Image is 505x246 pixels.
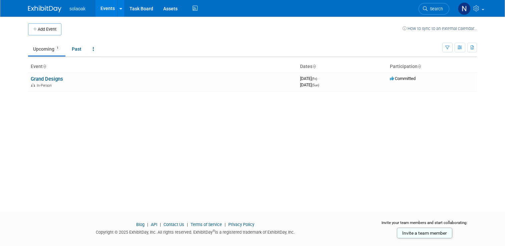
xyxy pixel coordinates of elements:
span: Committed [390,76,416,81]
a: Privacy Policy [228,222,254,227]
div: Copyright © 2025 ExhibitDay, Inc. All rights reserved. ExhibitDay is a registered trademark of Ex... [28,228,362,235]
a: Invite a team member [397,228,452,238]
span: | [158,222,163,227]
span: [DATE] [300,82,319,87]
span: (Fri) [312,77,317,81]
sup: ® [213,229,215,233]
a: Upcoming1 [28,43,65,55]
a: Contact Us [164,222,184,227]
a: Grand Designs [31,76,63,82]
a: Sort by Start Date [312,64,316,69]
span: - [318,76,319,81]
span: | [223,222,227,227]
a: Blog [136,222,145,227]
a: How to sync to an external calendar... [403,26,477,31]
a: Sort by Participation Type [418,64,421,69]
div: Invite your team members and start collaborating: [372,220,477,230]
span: (Sun) [312,83,319,87]
span: In-Person [37,83,54,88]
span: solaoak [69,6,85,11]
span: | [185,222,190,227]
th: Event [28,61,297,72]
a: Search [419,3,449,15]
span: Search [428,6,443,11]
a: Sort by Event Name [43,64,46,69]
span: 1 [55,46,60,51]
th: Dates [297,61,387,72]
img: nicolajayne Farley [458,2,471,15]
span: | [146,222,150,227]
a: API [151,222,157,227]
a: Terms of Service [191,222,222,227]
a: Past [67,43,86,55]
span: [DATE] [300,76,319,81]
img: In-Person Event [31,83,35,87]
th: Participation [387,61,477,72]
button: Add Event [28,23,61,35]
img: ExhibitDay [28,6,61,12]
